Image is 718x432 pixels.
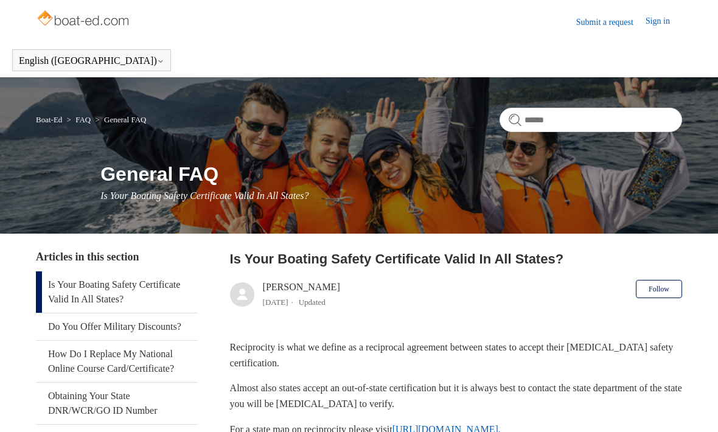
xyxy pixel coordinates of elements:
[75,115,91,124] a: FAQ
[36,115,64,124] li: Boat-Ed
[92,115,146,124] li: General FAQ
[263,298,288,307] time: 03/01/2024, 16:48
[500,108,682,132] input: Search
[100,190,308,201] span: Is Your Boating Safety Certificate Valid In All States?
[19,55,164,66] button: English ([GEOGRAPHIC_DATA])
[100,159,682,189] h1: General FAQ
[104,115,146,124] a: General FAQ
[36,313,198,340] a: Do You Offer Military Discounts?
[636,280,682,298] button: Follow Article
[576,16,646,29] a: Submit a request
[36,383,198,424] a: Obtaining Your State DNR/WCR/GO ID Number
[230,249,682,269] h2: Is Your Boating Safety Certificate Valid In All States?
[230,380,682,411] p: Almost also states accept an out-of-state certification but it is always best to contact the stat...
[36,115,62,124] a: Boat-Ed
[230,340,682,371] p: Reciprocity is what we define as a reciprocal agreement between states to accept their [MEDICAL_D...
[64,115,93,124] li: FAQ
[36,271,198,313] a: Is Your Boating Safety Certificate Valid In All States?
[36,341,198,382] a: How Do I Replace My National Online Course Card/Certificate?
[36,7,133,32] img: Boat-Ed Help Center home page
[36,251,139,263] span: Articles in this section
[263,280,340,309] div: [PERSON_NAME]
[646,15,682,29] a: Sign in
[299,298,326,307] li: Updated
